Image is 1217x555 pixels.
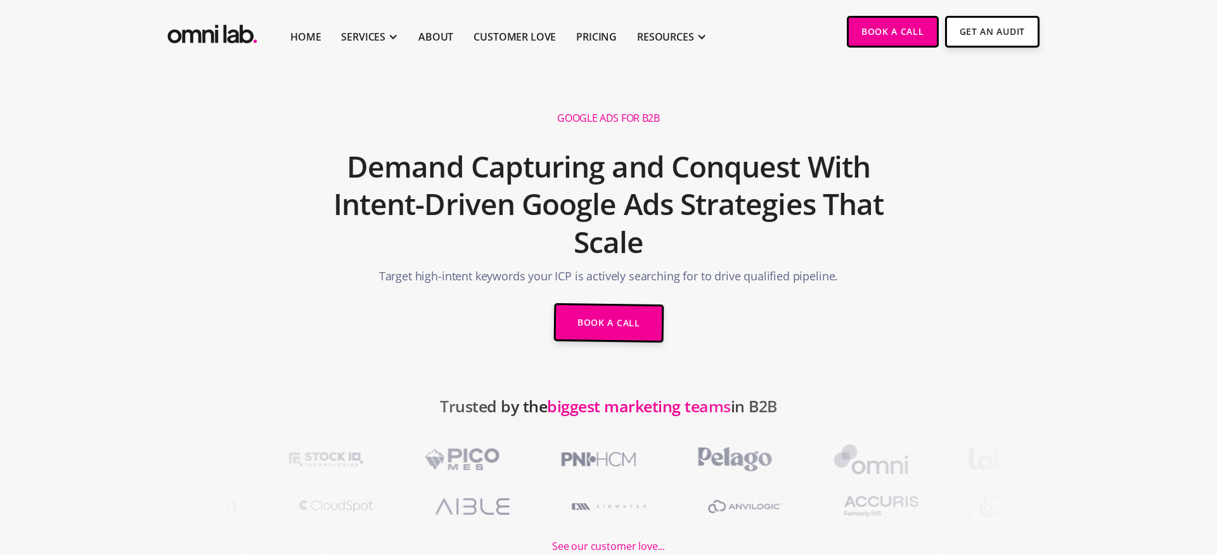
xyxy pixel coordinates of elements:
[553,303,663,343] a: Book a Call
[552,538,665,555] div: See our customer love...
[341,29,385,44] div: SERVICES
[165,16,260,47] img: Omni Lab: B2B SaaS Demand Generation Agency
[418,29,453,44] a: About
[559,488,670,525] img: A1RWATER
[557,112,659,125] h1: Google Ads for B2B
[637,29,694,44] div: RESOURCES
[379,268,838,291] p: Target high-intent keywords your ICP is actively searching for to drive qualified pipeline.
[989,408,1217,555] iframe: Chat Widget
[536,441,647,478] img: PNI
[165,16,260,47] a: home
[945,16,1040,48] a: Get An Audit
[473,29,556,44] a: Customer Love
[552,525,665,555] a: See our customer love...
[673,441,783,478] img: PelagoHealth
[440,390,777,441] h2: Trusted by the in B2B
[307,141,910,268] h2: Demand Capturing and Conquest With Intent-Driven Google Ads Strategies That Scale
[290,29,321,44] a: Home
[547,395,731,417] span: biggest marketing teams
[576,29,617,44] a: Pricing
[847,16,939,48] a: Book a Call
